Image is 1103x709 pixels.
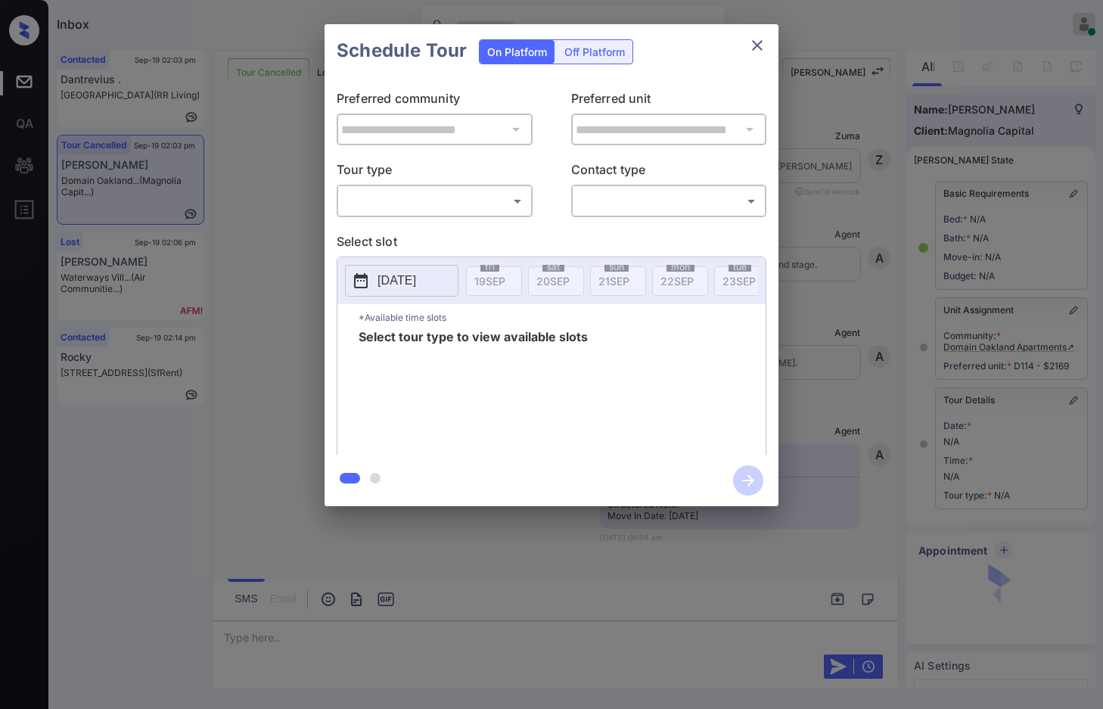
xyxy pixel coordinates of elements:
[337,232,766,257] p: Select slot
[571,160,767,185] p: Contact type
[345,265,458,297] button: [DATE]
[359,304,766,331] p: *Available time slots
[742,30,772,61] button: close
[557,40,632,64] div: Off Platform
[359,331,588,452] span: Select tour type to view available slots
[571,89,767,114] p: Preferred unit
[325,24,479,77] h2: Schedule Tour
[480,40,555,64] div: On Platform
[337,160,533,185] p: Tour type
[378,272,416,290] p: [DATE]
[337,89,533,114] p: Preferred community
